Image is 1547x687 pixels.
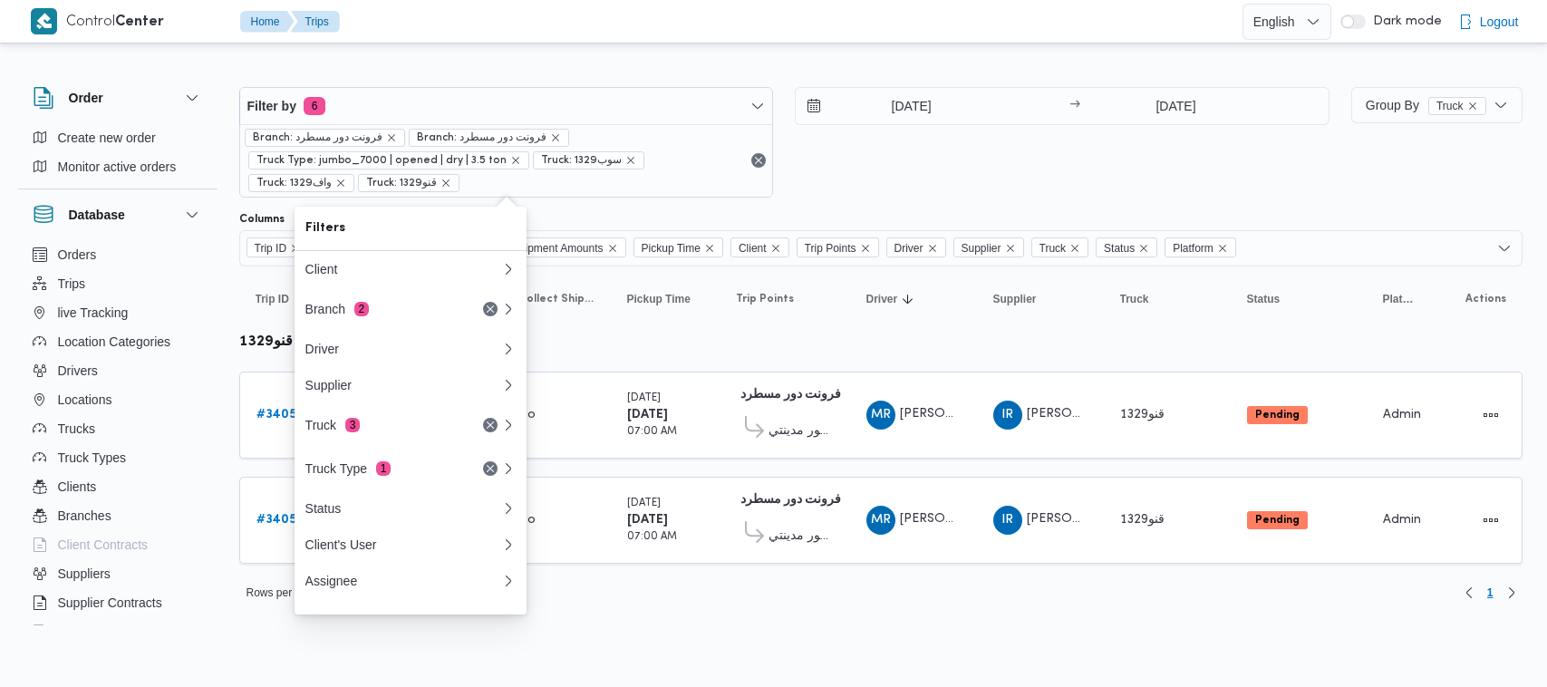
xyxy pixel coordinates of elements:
[1086,88,1266,124] input: Press the down key to open a popover containing a calendar.
[256,152,507,169] span: Truck Type: jumbo_7000 | opened | dry | 3.5 ton
[1165,237,1236,257] span: Platform
[1069,243,1080,254] button: Remove Truck from selection in this group
[860,243,871,254] button: Remove Trip Points from selection in this group
[305,262,501,276] div: Client
[1240,285,1358,314] button: Status
[740,494,841,506] b: فرونت دور مسطرد
[295,287,527,331] button: Branch2Remove
[993,401,1022,430] div: Ibrahem Rmdhan Ibrahem Athman AbobIsha
[510,155,521,166] button: remove selected entity
[256,509,311,531] a: #340599
[1217,243,1228,254] button: Remove Platform from selection in this group
[305,461,458,476] div: Truck Type
[305,418,458,432] div: Truck
[58,302,129,324] span: live Tracking
[953,237,1024,257] span: Supplier
[479,458,501,479] button: Remove
[25,123,210,152] button: Create new order
[468,237,626,257] span: Collect Shipment Amounts
[900,513,1003,525] span: [PERSON_NAME]
[247,95,296,117] span: Filter by
[627,514,668,526] b: [DATE]
[305,342,501,356] div: Driver
[1366,15,1442,29] span: Dark mode
[1465,292,1506,306] span: Actions
[1383,292,1416,306] span: Platform
[417,130,546,146] span: Branch: فرونت دور مسطرد
[58,360,98,382] span: Drivers
[25,327,210,356] button: Location Categories
[1255,410,1300,421] b: Pending
[305,574,501,588] div: Assignee
[627,427,677,437] small: 07:00 AM
[1173,238,1213,258] span: Platform
[25,559,210,588] button: Suppliers
[1480,11,1519,33] span: Logout
[69,204,125,226] h3: Database
[627,498,661,508] small: [DATE]
[901,292,915,306] svg: Sorted in descending order
[1247,511,1308,529] span: Pending
[1366,98,1486,112] span: Group By Truck
[58,244,97,266] span: Orders
[769,421,834,442] span: كارفور مدينتي
[1138,243,1149,254] button: Remove Status from selection in this group
[1501,582,1523,604] button: Next page
[247,582,334,604] span: Rows per page : 10
[620,285,711,314] button: Pickup Time
[25,240,210,269] button: Orders
[1476,401,1505,430] button: Actions
[18,240,218,633] div: Database
[58,563,111,585] span: Suppliers
[345,418,360,432] span: 3
[255,238,287,258] span: Trip ID
[58,331,171,353] span: Location Categories
[58,592,162,614] span: Supplier Contracts
[627,393,661,403] small: [DATE]
[240,88,773,124] button: Filter by6 active filters
[730,237,789,257] span: Client
[805,238,856,258] span: Trip Points
[25,269,210,298] button: Trips
[1001,401,1013,430] span: IR
[886,237,946,257] span: Driver
[1383,409,1421,421] span: Admin
[239,212,285,227] label: Columns
[58,505,111,527] span: Branches
[1255,515,1300,526] b: Pending
[305,378,494,392] div: Supplier
[295,403,527,447] button: Truck3Remove
[335,178,346,189] button: remove selected entity
[927,243,938,254] button: Remove Driver from selection in this group
[797,237,879,257] span: Trip Points
[247,237,310,257] span: Trip ID
[248,285,321,314] button: Trip ID
[295,490,527,527] button: Status
[25,588,210,617] button: Supplier Contracts
[1031,237,1089,257] span: Truck
[376,461,391,476] span: 1
[58,621,103,643] span: Devices
[33,87,203,109] button: Order
[1428,97,1486,115] span: Truck
[256,292,289,306] span: Trip ID
[69,87,103,109] h3: Order
[476,238,604,258] span: Collect Shipment Amounts
[295,367,527,403] button: Supplier0
[305,537,501,552] div: Client's User
[1247,292,1281,306] span: Status
[354,302,369,316] span: 2
[25,385,210,414] button: Locations
[633,237,723,257] span: Pickup Time
[58,273,86,295] span: Trips
[304,97,325,115] span: 6 active filters
[518,407,536,423] div: No
[239,335,293,349] b: قنو1329
[115,15,164,29] b: Center
[993,506,1022,535] div: Ibrahem Rmdhan Ibrahem Athman AbobIsha
[256,175,332,191] span: Truck: واف1329
[1247,406,1308,424] span: Pending
[1001,506,1013,535] span: IR
[993,292,1037,306] span: Supplier
[290,243,301,254] button: Remove Trip ID from selection in this group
